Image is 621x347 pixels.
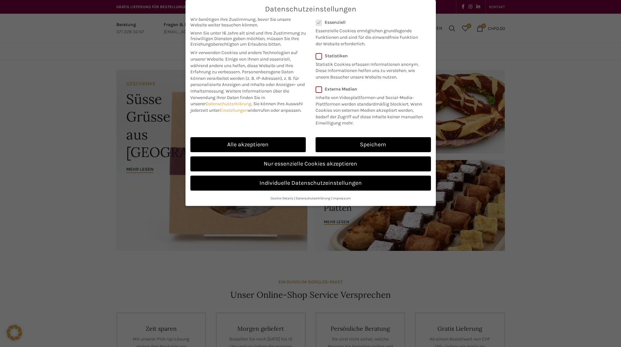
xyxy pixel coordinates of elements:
span: Personenbezogene Daten können verarbeitet werden (z. B. IP-Adressen), z. B. für personalisierte A... [190,69,305,94]
label: Statistiken [316,53,422,59]
span: Wir benötigen Ihre Zustimmung, bevor Sie unsere Website weiter besuchen können. [190,17,306,28]
label: Essenziell [316,20,422,25]
span: Weitere Informationen über die Verwendung Ihrer Daten finden Sie in unserer . [190,88,289,107]
a: Impressum [333,196,351,200]
a: Datenschutzerklärung [296,196,330,200]
span: Datenschutzeinstellungen [265,5,356,13]
a: Datenschutzerklärung [206,101,251,107]
span: Sie können Ihre Auswahl jederzeit unter widerrufen oder anpassen. [190,101,303,113]
a: Individuelle Datenschutzeinstellungen [190,176,431,191]
a: Cookie-Details [271,196,293,200]
p: Inhalte von Videoplattformen und Social-Media-Plattformen werden standardmäßig blockiert. Wenn Co... [316,92,427,126]
a: Alle akzeptieren [190,137,306,152]
p: Statistik Cookies erfassen Informationen anonym. Diese Informationen helfen uns zu verstehen, wie... [316,59,422,80]
label: Externe Medien [316,86,427,92]
span: Wir verwenden Cookies und andere Technologien auf unserer Website. Einige von ihnen sind essenzie... [190,50,298,75]
a: Nur essenzielle Cookies akzeptieren [190,156,431,171]
a: Einstellungen [220,108,248,113]
a: Speichern [316,137,431,152]
span: Wenn Sie unter 16 Jahre alt sind und Ihre Zustimmung zu freiwilligen Diensten geben möchten, müss... [190,30,306,47]
p: Essenzielle Cookies ermöglichen grundlegende Funktionen und sind für die einwandfreie Funktion de... [316,25,422,47]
